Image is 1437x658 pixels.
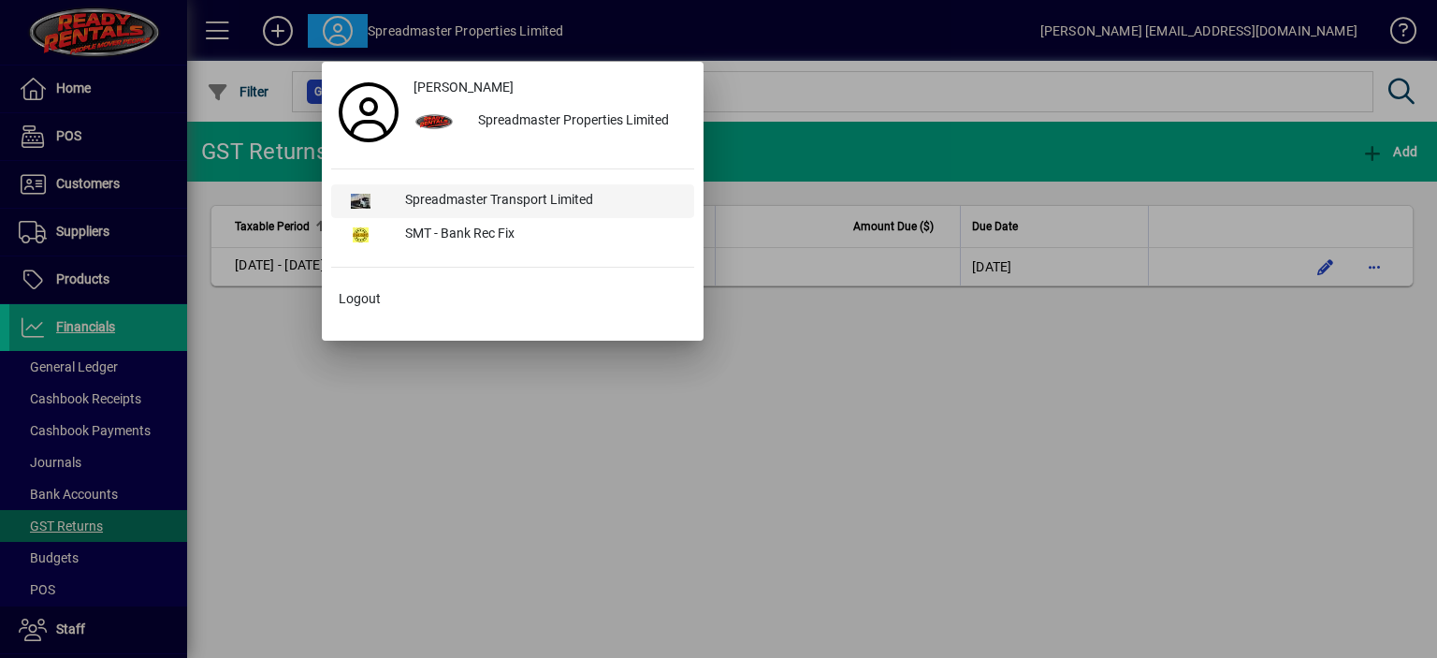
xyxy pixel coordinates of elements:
[414,78,514,97] span: [PERSON_NAME]
[463,105,694,139] div: Spreadmaster Properties Limited
[406,71,694,105] a: [PERSON_NAME]
[390,184,694,218] div: Spreadmaster Transport Limited
[331,283,694,316] button: Logout
[406,105,694,139] button: Spreadmaster Properties Limited
[331,95,406,129] a: Profile
[339,289,381,309] span: Logout
[390,218,694,252] div: SMT - Bank Rec Fix
[331,218,694,252] button: SMT - Bank Rec Fix
[331,184,694,218] button: Spreadmaster Transport Limited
